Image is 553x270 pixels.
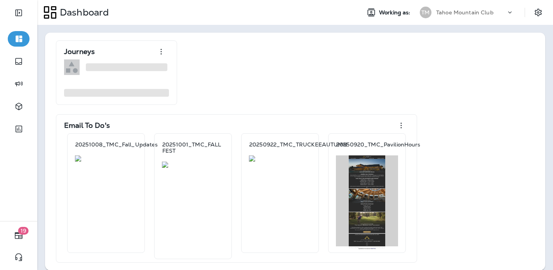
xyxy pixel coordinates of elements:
[436,9,494,16] p: Tahoe Mountain Club
[8,5,30,21] button: Expand Sidebar
[64,48,95,56] p: Journeys
[249,141,348,148] p: 20250922_TMC_TRUCKEEAUTUMN
[75,141,158,148] p: 20251008_TMC_Fall_Updates
[8,228,30,243] button: 19
[64,122,110,129] p: Email To Do's
[249,155,311,162] img: dd7e2ca8-e385-4592-93ac-cf177dcc28d5.jpg
[75,155,137,162] img: b847cd42-b63f-47dc-97ba-6111d3ebeb09.jpg
[162,141,224,154] p: 20251001_TMC_FALL FEST
[162,162,224,168] img: 91752335-9c51-47d4-853e-28564bc2be09.jpg
[18,227,29,235] span: 19
[379,9,412,16] span: Working as:
[420,7,431,18] div: TM
[57,7,109,18] p: Dashboard
[531,5,545,19] button: Settings
[336,155,398,249] img: 423edde9-a1d1-476a-a306-13c688e6a080.jpg
[336,141,421,148] p: 20250920_TMC_PavilionHours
